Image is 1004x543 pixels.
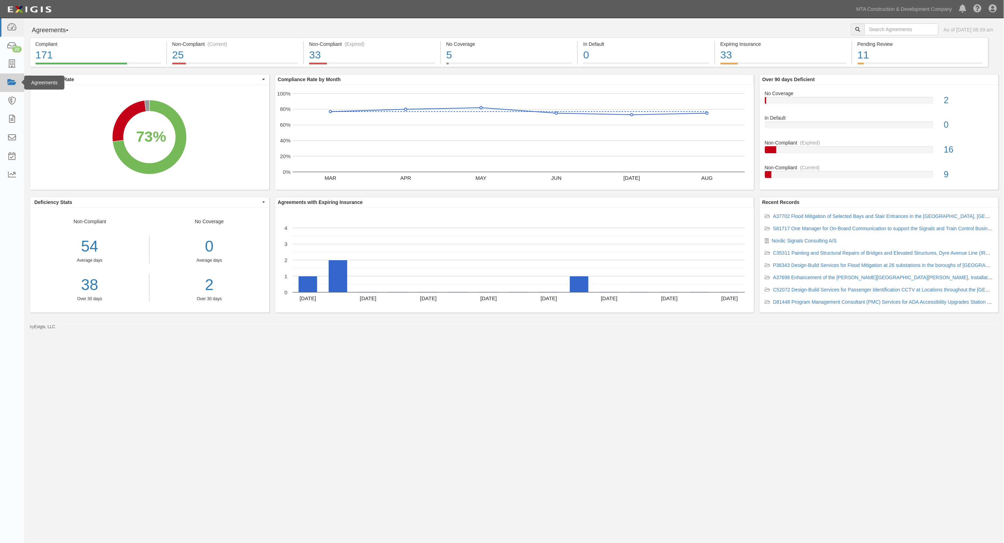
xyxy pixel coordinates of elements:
text: JUN [551,175,561,181]
text: 2 [284,257,287,263]
a: 38 [30,274,149,296]
div: Over 30 days [30,296,149,302]
a: 2 [155,274,264,296]
div: (Current) [208,41,227,48]
div: 33 [720,48,846,63]
a: Non-Compliant(Expired)16 [765,139,993,164]
i: Help Center - Complianz [974,5,982,13]
div: Pending Review [858,41,983,48]
a: In Default0 [578,63,714,68]
div: 25 [172,48,298,63]
a: Expiring Insurance33 [715,63,852,68]
div: No Coverage [760,90,999,97]
text: [DATE] [623,175,640,181]
div: As of [DATE] 08:39 am [944,26,993,33]
div: 11 [858,48,983,63]
div: 5 [446,48,572,63]
div: 54 [30,235,149,258]
text: 20% [280,153,290,159]
button: Deficiency Stats [30,197,269,207]
span: Compliance Rate [34,76,260,83]
div: Over 30 days [155,296,264,302]
svg: A chart. [30,85,269,190]
text: 3 [284,241,287,247]
div: In Default [583,41,709,48]
div: Average days [30,258,149,263]
div: Compliant [35,41,161,48]
div: 23 [12,46,22,52]
div: No Coverage [149,218,269,302]
a: Nordic Signals Consulting A/S [772,238,837,244]
text: [DATE] [420,295,437,301]
text: [DATE] [661,295,677,301]
div: No Coverage [446,41,572,48]
a: In Default0 [765,114,993,139]
text: AUG [701,175,713,181]
div: Average days [155,258,264,263]
a: Compliant171 [30,63,166,68]
a: Exigis, LLC [34,324,55,329]
div: 16 [939,143,998,156]
text: 4 [284,225,287,231]
div: (Expired) [800,139,820,146]
div: 0 [155,235,264,258]
div: (Expired) [345,41,365,48]
b: Compliance Rate by Month [278,77,341,82]
text: 0% [283,169,291,175]
b: Over 90 days Deficient [762,77,815,82]
text: [DATE] [721,295,738,301]
small: by [30,324,55,330]
a: Non-Compliant(Current)9 [765,164,993,184]
div: Non-Compliant [30,218,149,302]
text: [DATE] [299,295,316,301]
a: No Coverage5 [441,63,578,68]
text: [DATE] [601,295,617,301]
text: 40% [280,137,290,143]
svg: A chart. [275,207,754,312]
div: Non-Compliant (Expired) [309,41,435,48]
div: (Current) [800,164,820,171]
text: 0 [284,289,287,295]
div: 2 [939,94,998,107]
a: Non-Compliant(Current)25 [167,63,304,68]
text: 100% [277,90,290,96]
span: Deficiency Stats [34,199,260,206]
text: 1 [284,273,287,279]
text: [DATE] [541,295,557,301]
div: 33 [309,48,435,63]
div: In Default [760,114,999,121]
button: Compliance Rate [30,75,269,84]
a: Non-Compliant(Expired)33 [304,63,440,68]
input: Search Agreements [865,23,939,35]
a: Pending Review11 [852,63,989,68]
div: Non-Compliant [760,139,999,146]
div: 171 [35,48,161,63]
text: 60% [280,122,290,128]
svg: A chart. [275,85,754,190]
a: No Coverage2 [765,90,993,115]
text: APR [400,175,411,181]
button: Agreements [30,23,82,37]
div: 9 [939,168,998,181]
a: MTA Construction & Development Company [853,2,956,16]
div: Expiring Insurance [720,41,846,48]
div: 73% [136,126,166,147]
text: 80% [280,106,290,112]
b: Agreements with Expiring Insurance [278,199,363,205]
text: [DATE] [360,295,376,301]
b: Recent Records [762,199,800,205]
div: Agreements [24,76,64,90]
text: [DATE] [480,295,497,301]
text: MAY [475,175,486,181]
img: logo-5460c22ac91f19d4615b14bd174203de0afe785f0fc80cf4dbbc73dc1793850b.png [5,3,54,16]
div: Non-Compliant [760,164,999,171]
div: Non-Compliant (Current) [172,41,298,48]
div: 0 [583,48,709,63]
div: 0 [939,119,998,131]
text: MAR [325,175,336,181]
